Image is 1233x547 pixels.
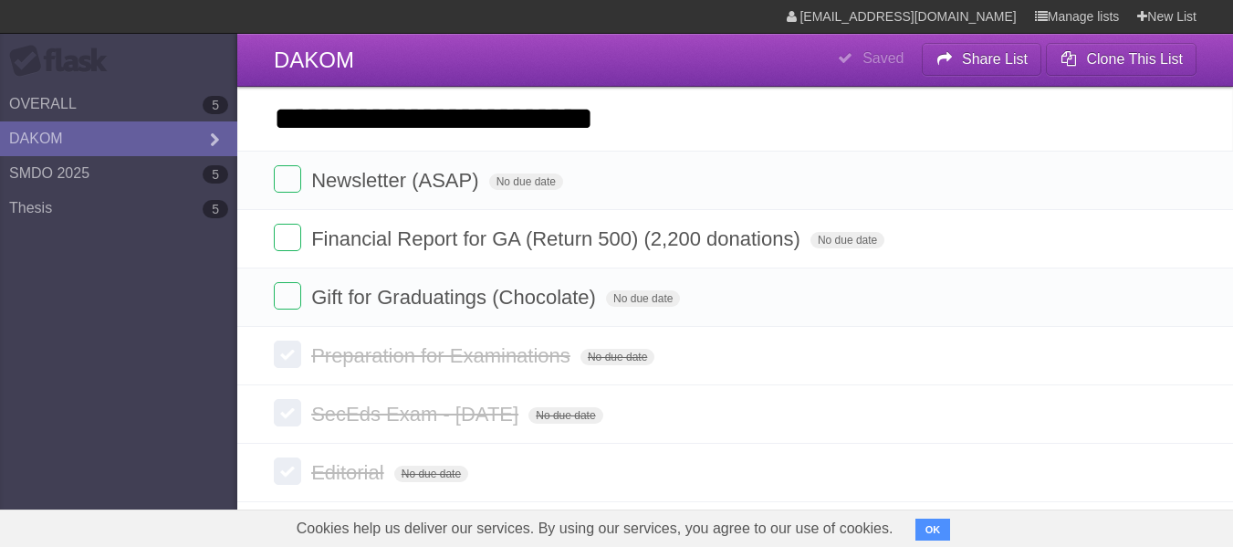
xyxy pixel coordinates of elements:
span: Cookies help us deliver our services. By using our services, you agree to our use of cookies. [278,510,912,547]
label: Done [274,458,301,485]
b: Saved [862,50,904,66]
span: SecEds Exam - [DATE] [311,403,523,426]
span: No due date [394,466,468,482]
b: 5 [203,200,228,218]
span: Editorial [311,461,388,484]
label: Done [274,282,301,310]
span: No due date [580,349,654,365]
span: No due date [606,290,680,307]
label: Done [274,165,301,193]
span: Newsletter (ASAP) [311,169,483,192]
b: 5 [203,96,228,114]
span: No due date [810,232,884,248]
button: Clone This List [1046,43,1196,76]
span: Gift for Graduatings (Chocolate) [311,286,601,309]
b: Share List [962,51,1028,67]
span: No due date [528,407,602,424]
button: OK [915,519,951,541]
span: DAKOM [274,47,354,72]
button: Share List [922,43,1042,76]
label: Done [274,341,301,368]
label: Done [274,399,301,426]
label: Done [274,224,301,251]
div: Flask [9,45,119,78]
span: Financial Report for GA (Return 500) (2,200 donations) [311,227,805,250]
b: Clone This List [1086,51,1183,67]
b: 5 [203,165,228,184]
span: Preparation for Examinations [311,344,575,367]
span: No due date [489,174,563,190]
